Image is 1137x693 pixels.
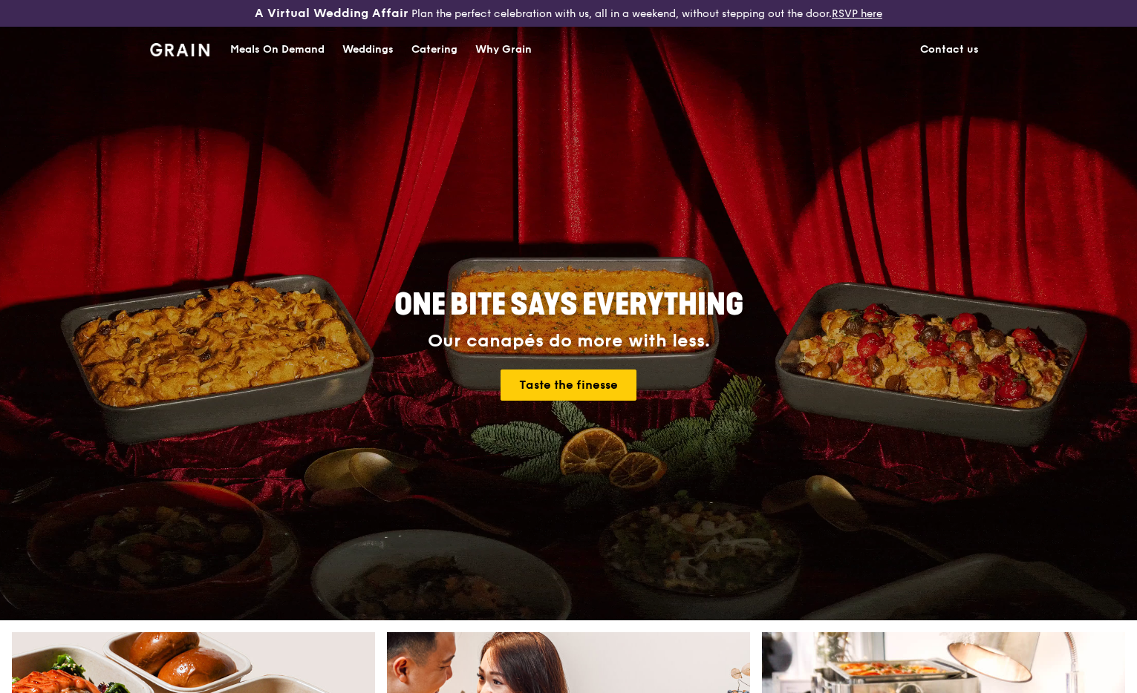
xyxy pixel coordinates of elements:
[150,43,210,56] img: Grain
[411,27,457,72] div: Catering
[255,6,408,21] h3: A Virtual Wedding Affair
[394,287,743,323] span: ONE BITE SAYS EVERYTHING
[302,331,836,352] div: Our canapés do more with less.
[333,27,403,72] a: Weddings
[342,27,394,72] div: Weddings
[501,370,636,401] a: Taste the finesse
[911,27,988,72] a: Contact us
[230,27,325,72] div: Meals On Demand
[475,27,532,72] div: Why Grain
[832,7,882,20] a: RSVP here
[403,27,466,72] a: Catering
[466,27,541,72] a: Why Grain
[189,6,948,21] div: Plan the perfect celebration with us, all in a weekend, without stepping out the door.
[150,26,210,70] a: GrainGrain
